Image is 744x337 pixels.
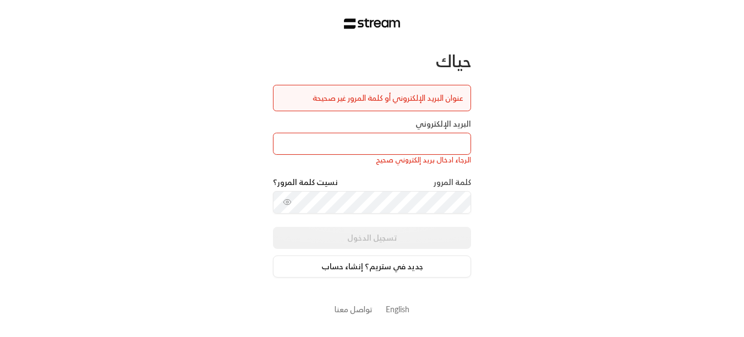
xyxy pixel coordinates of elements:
[278,193,296,211] button: toggle password visibility
[281,93,463,104] div: عنوان البريد الإلكتروني أو كلمة المرور غير صحيحة
[273,177,338,188] a: نسيت كلمة المرور؟
[344,18,401,29] img: Stream Logo
[386,299,409,319] a: English
[436,46,471,75] span: حياك
[335,302,373,316] a: تواصل معنا
[273,155,471,166] div: الرجاء ادخال بريد إلكتروني صحيح
[273,256,471,278] a: جديد في ستريم؟ إنشاء حساب
[335,303,373,315] button: تواصل معنا
[434,177,471,188] label: كلمة المرور
[415,118,471,129] label: البريد الإلكتروني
